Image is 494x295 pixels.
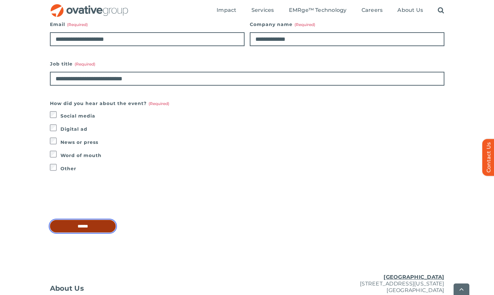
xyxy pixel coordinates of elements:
[313,274,444,294] p: [STREET_ADDRESS][US_STATE] [GEOGRAPHIC_DATA]
[294,22,315,27] span: (Required)
[50,186,150,212] iframe: reCAPTCHA
[60,138,444,147] label: News or press
[60,124,444,134] label: Digital ad
[75,62,95,67] span: (Required)
[384,274,444,280] u: [GEOGRAPHIC_DATA]
[250,20,444,29] label: Company name
[217,7,236,14] a: Impact
[217,7,236,13] span: Impact
[362,7,383,14] a: Careers
[251,7,274,13] span: Services
[60,111,444,121] label: Social media
[289,7,347,13] span: EMRge™ Technology
[67,22,88,27] span: (Required)
[50,20,245,29] label: Email
[438,7,444,14] a: Search
[50,285,84,292] span: About Us
[289,7,347,14] a: EMRge™ Technology
[50,59,444,68] label: Job title
[362,7,383,13] span: Careers
[397,7,423,13] span: About Us
[397,7,423,14] a: About Us
[60,164,444,173] label: Other
[50,285,181,292] a: About Us
[50,99,169,108] legend: How did you hear about the event?
[149,101,169,106] span: (Required)
[60,151,444,160] label: Word of mouth
[50,3,129,10] a: OG_Full_horizontal_RGB
[251,7,274,14] a: Services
